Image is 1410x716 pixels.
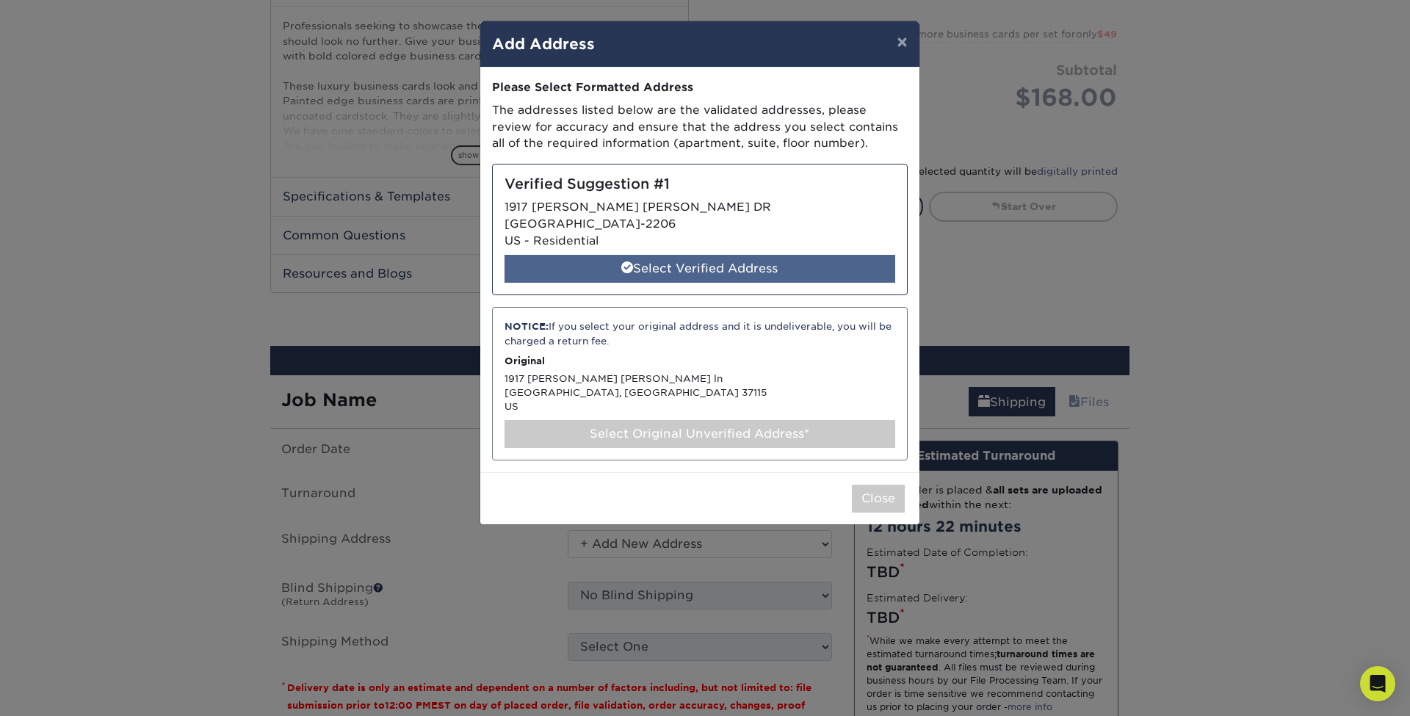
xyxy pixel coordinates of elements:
div: Please Select Formatted Address [492,79,908,96]
div: Select Original Unverified Address* [505,420,895,448]
button: × [885,21,919,62]
p: The addresses listed below are the validated addresses, please review for accuracy and ensure tha... [492,102,908,152]
strong: NOTICE: [505,321,549,332]
div: If you select your original address and it is undeliverable, you will be charged a return fee. [505,319,895,348]
button: Close [852,485,905,513]
p: Original [505,354,895,368]
div: Select Verified Address [505,255,895,283]
div: 1917 [PERSON_NAME] [PERSON_NAME] ln [GEOGRAPHIC_DATA], [GEOGRAPHIC_DATA] 37115 US [492,307,908,460]
div: 1917 [PERSON_NAME] [PERSON_NAME] DR [GEOGRAPHIC_DATA]-2206 US - Residential [492,164,908,295]
h5: Verified Suggestion #1 [505,176,895,193]
h4: Add Address [492,33,908,55]
div: Open Intercom Messenger [1360,666,1395,701]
